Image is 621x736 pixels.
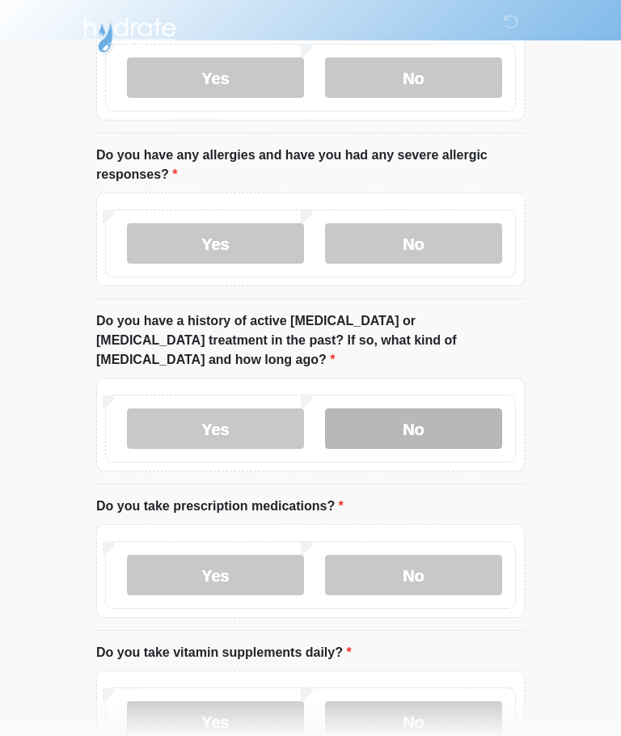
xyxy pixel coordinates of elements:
[127,223,304,264] label: Yes
[127,555,304,595] label: Yes
[80,12,179,53] img: Hydrate IV Bar - Arcadia Logo
[96,643,352,662] label: Do you take vitamin supplements daily?
[325,57,502,98] label: No
[96,146,525,184] label: Do you have any allergies and have you had any severe allergic responses?
[325,555,502,595] label: No
[325,408,502,449] label: No
[127,408,304,449] label: Yes
[127,57,304,98] label: Yes
[325,223,502,264] label: No
[96,311,525,370] label: Do you have a history of active [MEDICAL_DATA] or [MEDICAL_DATA] treatment in the past? If so, wh...
[96,497,344,516] label: Do you take prescription medications?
